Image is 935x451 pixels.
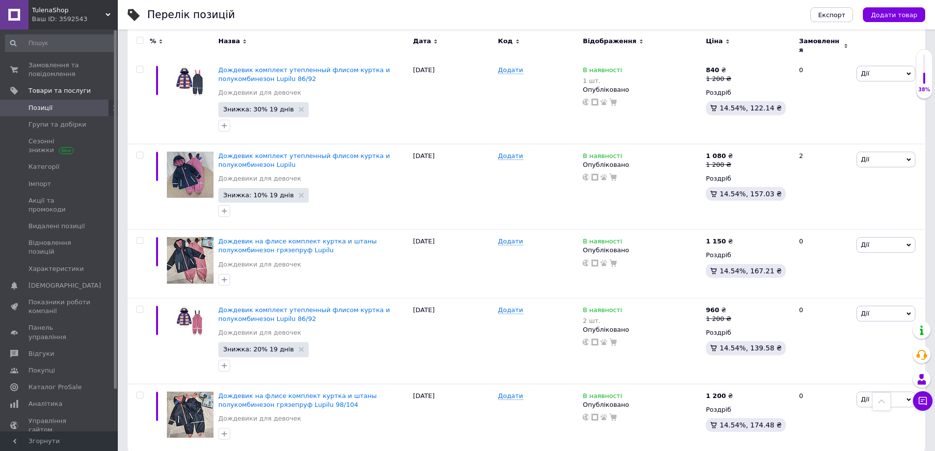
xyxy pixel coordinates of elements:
span: Додати [498,392,523,400]
span: Дії [861,241,869,248]
span: TulenaShop [32,6,106,15]
span: Додати товар [871,11,917,19]
div: ₴ [706,306,731,315]
span: Замовлення [799,37,841,54]
span: Додати [498,306,523,314]
span: В наявності [583,152,622,162]
div: Роздріб [706,174,791,183]
span: Додати [498,238,523,245]
span: % [150,37,156,46]
span: В наявності [583,306,622,317]
a: Дождевик комплект утепленный флисом куртка и полукомбинезон Lupilu [218,152,390,168]
div: Роздріб [706,251,791,260]
button: Експорт [810,7,854,22]
span: Код [498,37,513,46]
span: Аналітика [28,399,62,408]
span: Дії [861,156,869,163]
span: Знижка: 30% 19 днів [223,106,294,112]
span: Додати [498,152,523,160]
div: Роздріб [706,328,791,337]
b: 1 200 [706,392,726,399]
img: Дождевик на флисе комплект куртка и штаны полукомбинезон грязепруф Lupilu [167,237,214,284]
b: 1 150 [706,238,726,245]
span: Відображення [583,37,636,46]
span: В наявності [583,238,622,248]
span: Позиції [28,104,53,112]
div: 2 [793,144,854,230]
div: ₴ [706,237,733,246]
div: Опубліковано [583,246,701,255]
a: Дождевики для девочек [218,328,301,337]
span: Дії [861,396,869,403]
div: [DATE] [411,298,496,384]
span: Категорії [28,162,59,171]
span: 14.54%, 174.48 ₴ [720,421,782,429]
div: Роздріб [706,88,791,97]
div: 1 200 ₴ [706,75,731,83]
div: ₴ [706,152,733,160]
div: Перелік позицій [147,10,235,20]
span: Каталог ProSale [28,383,81,392]
a: Дождевик комплект утепленный флисом куртка и полукомбинезон Lupilu 86/92 [218,306,390,322]
span: Покупці [28,366,55,375]
input: Пошук [5,34,116,52]
div: 0 [793,298,854,384]
b: 1 080 [706,152,726,159]
div: Опубліковано [583,85,701,94]
span: Дії [861,70,869,77]
div: 0 [793,58,854,144]
span: 14.54%, 157.03 ₴ [720,190,782,198]
div: 38% [916,86,932,93]
span: Управління сайтом [28,417,91,434]
span: 14.54%, 122.14 ₴ [720,104,782,112]
span: В наявності [583,392,622,402]
a: Дождевики для девочек [218,174,301,183]
span: Додати [498,66,523,74]
div: Роздріб [706,405,791,414]
span: Назва [218,37,240,46]
span: В наявності [583,66,622,77]
div: Опубліковано [583,400,701,409]
button: Додати товар [863,7,925,22]
img: Дождевик комплект утепленный флисом куртка и полукомбинезон Lupilu [167,152,214,198]
div: ₴ [706,66,731,75]
a: Дождевик комплект утепленный флисом куртка и полукомбинезон Lupilu 86/92 [218,66,390,82]
div: 2 шт. [583,317,622,324]
span: Дії [861,310,869,317]
span: Товари та послуги [28,86,91,95]
a: Дождевик на флисе комплект куртка и штаны полукомбинезон грязепруф Lupilu 98/104 [218,392,377,408]
b: 840 [706,66,719,74]
div: ₴ [706,392,733,400]
div: 1 200 ₴ [706,160,733,169]
span: Відновлення позицій [28,239,91,256]
button: Чат з покупцем [913,391,933,411]
img: Дождевик комплект утепленный флисом куртка и полукомбинезон Lupilu 86/92 [167,306,214,338]
span: Дата [413,37,431,46]
span: Акції та промокоди [28,196,91,214]
div: 0 [793,230,854,298]
a: Дождевики для девочек [218,260,301,269]
div: Опубліковано [583,325,701,334]
span: Сезонні знижки [28,137,91,155]
img: Дождевик комплект утепленный флисом куртка и полукомбинезон Lupilu 86/92 [167,66,214,99]
span: Замовлення та повідомлення [28,61,91,79]
a: Дождевики для девочек [218,88,301,97]
a: Дождевик на флисе комплект куртка и штаны полукомбинезон грязепруф Lupilu [218,238,377,254]
span: Ціна [706,37,722,46]
span: Показники роботи компанії [28,298,91,316]
span: Характеристики [28,265,84,273]
span: Відгуки [28,349,54,358]
div: 1 шт. [583,77,622,84]
span: Знижка: 20% 19 днів [223,346,294,352]
span: 14.54%, 139.58 ₴ [720,344,782,352]
span: Знижка: 10% 19 днів [223,192,294,198]
span: [DEMOGRAPHIC_DATA] [28,281,101,290]
span: Групи та добірки [28,120,86,129]
span: Панель управління [28,323,91,341]
a: Дождевики для девочек [218,414,301,423]
img: Дождевик на флисе комплект куртка и штаны полукомбинезон грязепруф Lupilu 98/104 [167,392,214,438]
